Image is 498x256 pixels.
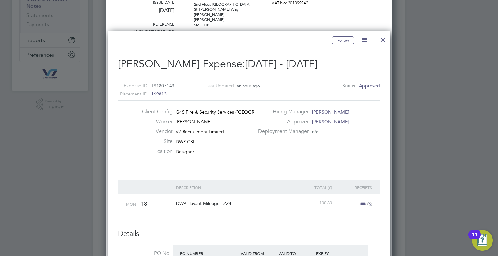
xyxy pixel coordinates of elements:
[151,83,174,89] span: TS1807143
[194,12,252,17] p: [PERSON_NAME]
[254,128,309,135] label: Deployment Manager
[334,180,373,195] div: Receipts
[332,36,354,45] button: Follow
[174,180,294,195] div: Description
[137,118,172,125] label: Worker
[110,90,147,98] label: Placement ID
[194,7,252,12] p: St. [PERSON_NAME] Way
[176,119,212,125] span: [PERSON_NAME]
[176,149,194,155] span: Designer
[141,200,147,207] span: 18
[194,2,252,7] p: 2nd Floor, [GEOGRAPHIC_DATA]
[137,148,172,155] label: Position
[194,17,252,22] p: [PERSON_NAME]
[137,138,172,145] label: Site
[116,27,174,43] p: 60GI-BST1545-GR
[254,108,309,115] label: Hiring Manager
[116,5,174,21] p: [DATE]
[342,82,355,90] label: Status
[359,83,380,89] span: Approved
[110,82,147,90] label: Expense ID
[176,200,231,206] span: DWP Havant Mileage - 224
[254,118,309,125] label: Approver
[312,129,318,135] span: n/a
[176,109,294,115] span: G4S Fire & Security Services ([GEOGRAPHIC_DATA]) Li…
[126,201,136,206] span: Mon
[472,230,493,251] button: Open Resource Center, 11 new notifications
[197,82,234,90] label: Last Updated
[118,57,380,71] h2: [PERSON_NAME] Expense:
[137,108,172,115] label: Client Config
[312,119,349,125] span: [PERSON_NAME]
[118,229,380,239] h3: Details
[194,28,252,35] p: Company No: 01046019
[176,129,224,135] span: V7 Recruitment Limited
[472,235,478,243] div: 11
[137,128,172,135] label: Vendor
[245,58,317,70] span: [DATE] - [DATE]
[116,21,174,27] h3: Reference
[237,83,260,89] span: an hour ago
[294,180,334,195] div: Total (£)
[312,109,349,115] span: [PERSON_NAME]
[194,22,252,28] p: SM1 1JB
[367,202,372,206] i: 0
[319,200,332,206] span: 100.80
[151,91,167,97] span: 169813
[176,139,194,145] span: DWP CSI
